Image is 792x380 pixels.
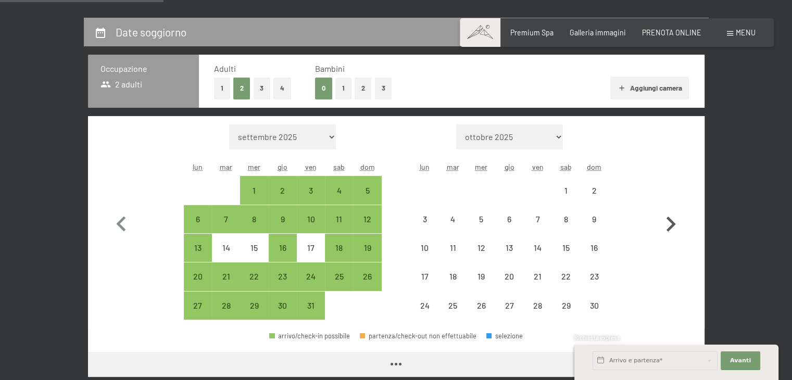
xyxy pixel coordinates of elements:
[411,301,437,327] div: 24
[467,205,495,233] div: Wed Nov 05 2025
[354,215,380,241] div: 12
[552,205,580,233] div: arrivo/check-in non effettuabile
[269,205,297,233] div: Thu Oct 09 2025
[269,176,297,204] div: Thu Oct 02 2025
[269,333,350,339] div: arrivo/check-in possibile
[240,292,268,320] div: Wed Oct 29 2025
[524,215,550,241] div: 7
[580,262,608,290] div: Sun Nov 23 2025
[269,262,297,290] div: arrivo/check-in possibile
[523,205,551,233] div: arrivo/check-in non effettuabile
[560,162,572,171] abbr: sabato
[241,186,267,212] div: 1
[326,244,352,270] div: 18
[353,176,381,204] div: arrivo/check-in possibile
[325,176,353,204] div: Sat Oct 04 2025
[106,124,136,320] button: Mese precedente
[184,292,212,320] div: Mon Oct 27 2025
[467,234,495,262] div: arrivo/check-in non effettuabile
[241,215,267,241] div: 8
[325,234,353,262] div: Sat Oct 18 2025
[212,292,240,320] div: arrivo/check-in possibile
[325,234,353,262] div: arrivo/check-in possibile
[298,301,324,327] div: 31
[325,205,353,233] div: arrivo/check-in possibile
[411,215,437,241] div: 3
[305,162,317,171] abbr: venerdì
[721,351,760,370] button: Avanti
[552,176,580,204] div: arrivo/check-in non effettuabile
[570,28,626,37] a: Galleria immagini
[213,244,239,270] div: 14
[552,262,580,290] div: Sat Nov 22 2025
[495,262,523,290] div: Thu Nov 20 2025
[553,301,579,327] div: 29
[269,234,297,262] div: Thu Oct 16 2025
[241,301,267,327] div: 29
[523,205,551,233] div: Fri Nov 07 2025
[580,234,608,262] div: arrivo/check-in non effettuabile
[524,244,550,270] div: 14
[212,234,240,262] div: Tue Oct 14 2025
[523,292,551,320] div: arrivo/check-in non effettuabile
[552,262,580,290] div: arrivo/check-in non effettuabile
[353,262,381,290] div: Sun Oct 26 2025
[730,357,751,365] span: Avanti
[467,205,495,233] div: arrivo/check-in non effettuabile
[184,262,212,290] div: Mon Oct 20 2025
[580,176,608,204] div: Sun Nov 02 2025
[496,244,522,270] div: 13
[335,78,351,99] button: 1
[184,262,212,290] div: arrivo/check-in possibile
[496,301,522,327] div: 27
[213,215,239,241] div: 7
[298,244,324,270] div: 17
[410,292,438,320] div: arrivo/check-in non effettuabile
[354,186,380,212] div: 5
[297,292,325,320] div: Fri Oct 31 2025
[100,79,143,90] span: 2 adulti
[315,78,332,99] button: 0
[298,215,324,241] div: 10
[467,292,495,320] div: arrivo/check-in non effettuabile
[552,292,580,320] div: Sat Nov 29 2025
[495,292,523,320] div: Thu Nov 27 2025
[440,244,466,270] div: 11
[353,176,381,204] div: Sun Oct 05 2025
[297,262,325,290] div: arrivo/check-in possibile
[212,205,240,233] div: Tue Oct 07 2025
[587,162,601,171] abbr: domenica
[495,205,523,233] div: arrivo/check-in non effettuabile
[325,205,353,233] div: Sat Oct 11 2025
[523,292,551,320] div: Fri Nov 28 2025
[467,262,495,290] div: Wed Nov 19 2025
[510,28,554,37] a: Premium Spa
[486,333,523,339] div: selezione
[447,162,459,171] abbr: martedì
[333,162,345,171] abbr: sabato
[553,186,579,212] div: 1
[581,244,607,270] div: 16
[574,334,620,341] span: Richiesta express
[270,215,296,241] div: 9
[610,77,689,99] button: Aggiungi camera
[240,234,268,262] div: Wed Oct 15 2025
[552,234,580,262] div: Sat Nov 15 2025
[420,162,430,171] abbr: lunedì
[360,162,375,171] abbr: domenica
[580,176,608,204] div: arrivo/check-in non effettuabile
[532,162,544,171] abbr: venerdì
[212,292,240,320] div: Tue Oct 28 2025
[240,176,268,204] div: Wed Oct 01 2025
[185,215,211,241] div: 6
[581,301,607,327] div: 30
[524,301,550,327] div: 28
[581,186,607,212] div: 2
[355,78,372,99] button: 2
[185,272,211,298] div: 20
[439,292,467,320] div: Tue Nov 25 2025
[439,234,467,262] div: Tue Nov 11 2025
[410,205,438,233] div: Mon Nov 03 2025
[523,234,551,262] div: arrivo/check-in non effettuabile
